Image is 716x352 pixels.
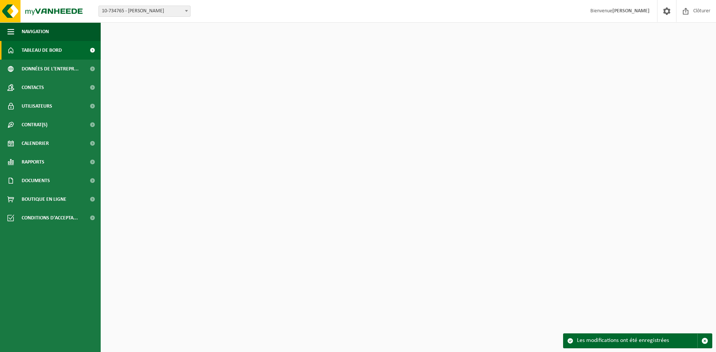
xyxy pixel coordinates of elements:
[22,60,79,78] span: Données de l'entrepr...
[22,134,49,153] span: Calendrier
[22,171,50,190] span: Documents
[612,8,650,14] strong: [PERSON_NAME]
[22,115,47,134] span: Contrat(s)
[22,209,78,227] span: Conditions d'accepta...
[22,78,44,97] span: Contacts
[577,334,697,348] div: Les modifications ont été enregistrées
[98,6,191,17] span: 10-734765 - OLANO CARVIN - CARVIN
[99,6,190,16] span: 10-734765 - OLANO CARVIN - CARVIN
[22,190,66,209] span: Boutique en ligne
[22,22,49,41] span: Navigation
[22,97,52,115] span: Utilisateurs
[22,153,44,171] span: Rapports
[22,41,62,60] span: Tableau de bord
